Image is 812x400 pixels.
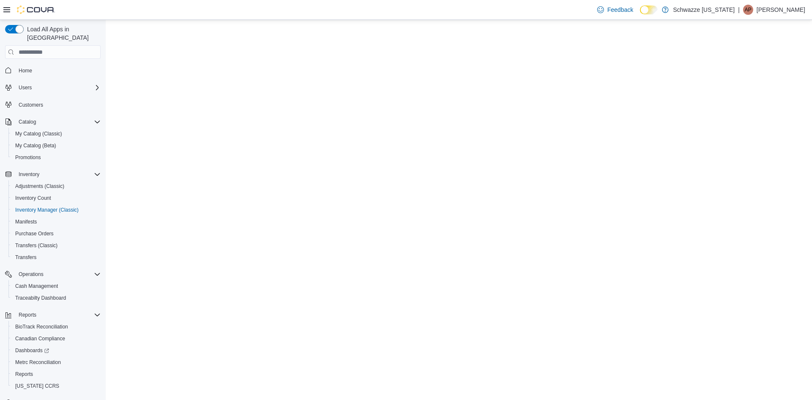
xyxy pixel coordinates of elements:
[12,193,101,203] span: Inventory Count
[2,116,104,128] button: Catalog
[15,65,101,75] span: Home
[12,193,55,203] a: Inventory Count
[15,207,79,213] span: Inventory Manager (Classic)
[12,181,68,191] a: Adjustments (Classic)
[12,357,101,367] span: Metrc Reconciliation
[12,240,61,251] a: Transfers (Classic)
[673,5,735,15] p: Schwazze [US_STATE]
[2,268,104,280] button: Operations
[12,181,101,191] span: Adjustments (Classic)
[2,309,104,321] button: Reports
[12,293,69,303] a: Traceabilty Dashboard
[12,369,101,379] span: Reports
[594,1,636,18] a: Feedback
[8,228,104,240] button: Purchase Orders
[12,345,52,356] a: Dashboards
[8,204,104,216] button: Inventory Manager (Classic)
[15,117,101,127] span: Catalog
[12,129,101,139] span: My Catalog (Classic)
[738,5,740,15] p: |
[8,292,104,304] button: Traceabilty Dashboard
[12,152,101,163] span: Promotions
[19,271,44,278] span: Operations
[8,321,104,333] button: BioTrack Reconciliation
[15,335,65,342] span: Canadian Compliance
[12,252,101,262] span: Transfers
[15,66,36,76] a: Home
[12,293,101,303] span: Traceabilty Dashboard
[15,117,39,127] button: Catalog
[743,5,753,15] div: Amber Palubeskie
[24,25,101,42] span: Load All Apps in [GEOGRAPHIC_DATA]
[19,102,43,108] span: Customers
[15,99,101,110] span: Customers
[15,359,61,366] span: Metrc Reconciliation
[12,129,66,139] a: My Catalog (Classic)
[12,334,101,344] span: Canadian Compliance
[8,280,104,292] button: Cash Management
[12,217,40,227] a: Manifests
[15,169,43,179] button: Inventory
[19,67,32,74] span: Home
[19,84,32,91] span: Users
[8,333,104,345] button: Canadian Compliance
[15,218,37,225] span: Manifests
[12,281,61,291] a: Cash Management
[12,334,69,344] a: Canadian Compliance
[8,345,104,356] a: Dashboards
[745,5,752,15] span: AP
[8,380,104,392] button: [US_STATE] CCRS
[12,345,101,356] span: Dashboards
[8,192,104,204] button: Inventory Count
[8,140,104,152] button: My Catalog (Beta)
[12,217,101,227] span: Manifests
[15,371,33,378] span: Reports
[12,205,82,215] a: Inventory Manager (Classic)
[15,254,36,261] span: Transfers
[19,171,39,178] span: Inventory
[15,142,56,149] span: My Catalog (Beta)
[15,310,101,320] span: Reports
[12,229,101,239] span: Purchase Orders
[15,154,41,161] span: Promotions
[15,269,101,279] span: Operations
[8,251,104,263] button: Transfers
[15,347,49,354] span: Dashboards
[15,269,47,279] button: Operations
[8,368,104,380] button: Reports
[12,205,101,215] span: Inventory Manager (Classic)
[15,295,66,301] span: Traceabilty Dashboard
[17,6,55,14] img: Cova
[757,5,805,15] p: [PERSON_NAME]
[12,322,71,332] a: BioTrack Reconciliation
[12,322,101,332] span: BioTrack Reconciliation
[19,312,36,318] span: Reports
[12,141,101,151] span: My Catalog (Beta)
[15,83,35,93] button: Users
[12,369,36,379] a: Reports
[15,130,62,137] span: My Catalog (Classic)
[12,240,101,251] span: Transfers (Classic)
[12,357,64,367] a: Metrc Reconciliation
[19,119,36,125] span: Catalog
[8,128,104,140] button: My Catalog (Classic)
[8,216,104,228] button: Manifests
[8,152,104,163] button: Promotions
[15,310,40,320] button: Reports
[2,168,104,180] button: Inventory
[15,383,59,389] span: [US_STATE] CCRS
[15,169,101,179] span: Inventory
[607,6,633,14] span: Feedback
[8,356,104,368] button: Metrc Reconciliation
[12,141,60,151] a: My Catalog (Beta)
[12,381,101,391] span: Washington CCRS
[15,183,64,190] span: Adjustments (Classic)
[12,381,63,391] a: [US_STATE] CCRS
[12,229,57,239] a: Purchase Orders
[2,82,104,94] button: Users
[12,252,40,262] a: Transfers
[640,6,658,14] input: Dark Mode
[15,100,47,110] a: Customers
[12,152,44,163] a: Promotions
